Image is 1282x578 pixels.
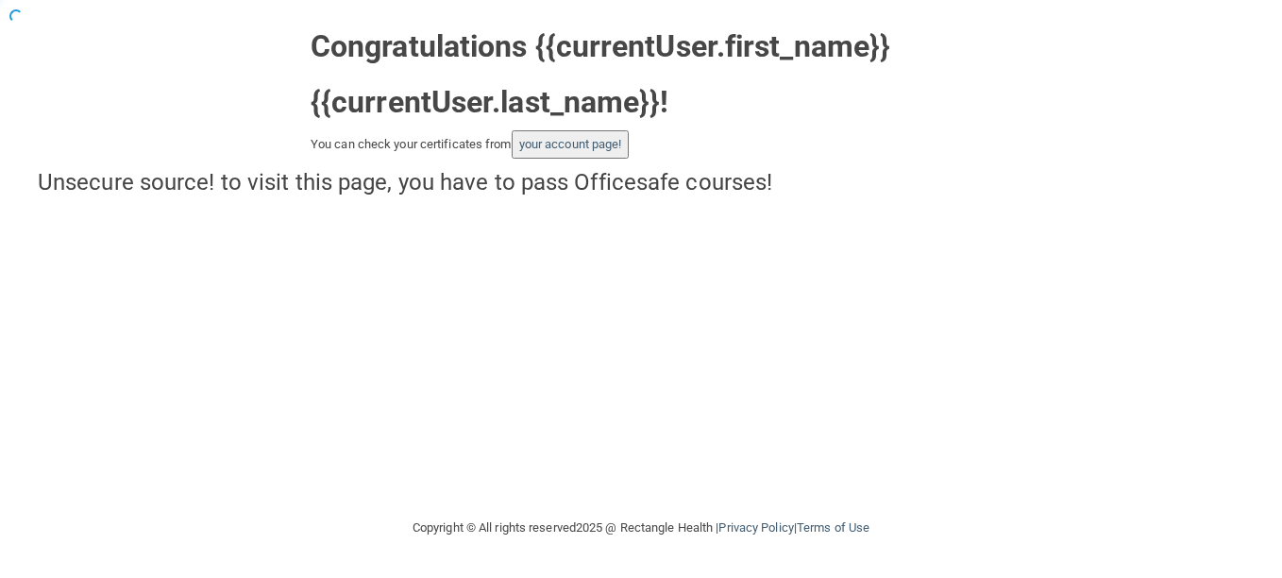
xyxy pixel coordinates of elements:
a: your account page! [519,137,622,151]
div: Copyright © All rights reserved 2025 @ Rectangle Health | | [296,498,986,558]
strong: Congratulations {{currentUser.first_name}} {{currentUser.last_name}}! [311,28,890,120]
h4: Unsecure source! to visit this page, you have to pass Officesafe courses! [38,170,1244,195]
button: your account page! [512,130,630,159]
div: You can check your certificates from [311,130,971,159]
a: Privacy Policy [718,520,793,535]
a: Terms of Use [797,520,869,535]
